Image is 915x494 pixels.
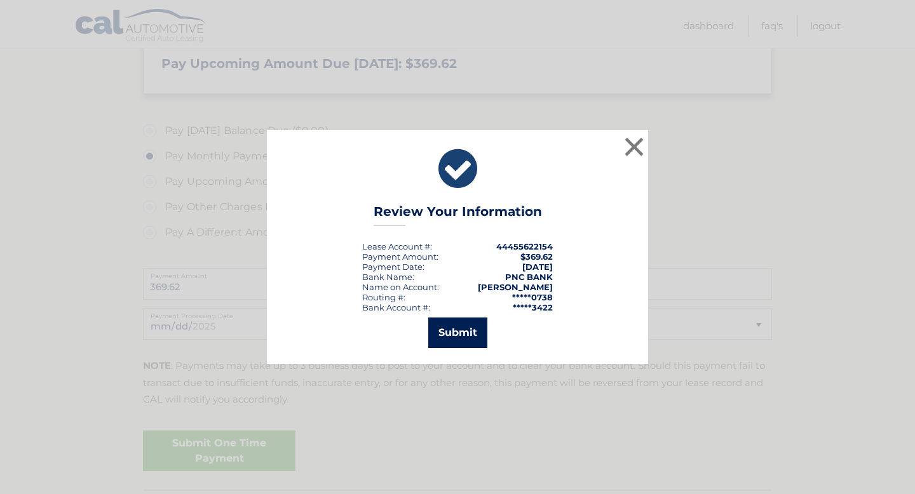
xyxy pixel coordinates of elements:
[505,272,553,282] strong: PNC BANK
[362,282,439,292] div: Name on Account:
[362,262,424,272] div: :
[362,292,405,302] div: Routing #:
[362,262,423,272] span: Payment Date
[362,272,414,282] div: Bank Name:
[374,204,542,226] h3: Review Your Information
[428,317,487,348] button: Submit
[362,302,430,312] div: Bank Account #:
[522,262,553,272] span: [DATE]
[621,134,647,159] button: ×
[478,282,553,292] strong: [PERSON_NAME]
[496,241,553,251] strong: 44455622154
[362,241,432,251] div: Lease Account #:
[362,251,438,262] div: Payment Amount:
[520,251,553,262] span: $369.62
